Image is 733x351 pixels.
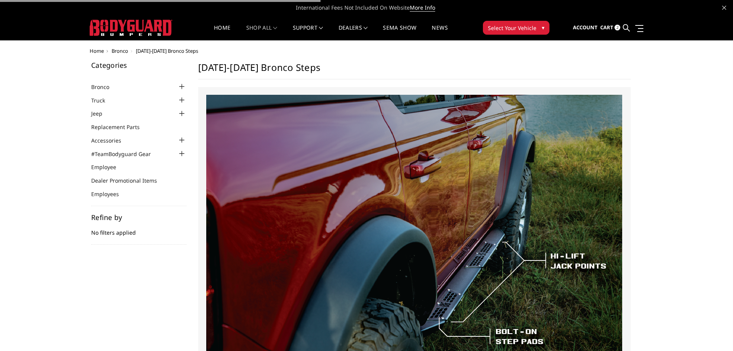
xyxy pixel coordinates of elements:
[432,25,447,40] a: News
[246,25,277,40] a: shop all
[383,25,416,40] a: SEMA Show
[214,25,230,40] a: Home
[91,136,131,144] a: Accessories
[91,62,187,69] h5: Categories
[90,20,172,36] img: BODYGUARD BUMPERS
[91,214,187,221] h5: Refine by
[600,24,613,31] span: Cart
[573,17,598,38] a: Account
[91,109,112,118] a: Jeep
[614,25,620,30] span: 2
[91,150,160,158] a: #TeamBodyguard Gear
[91,163,126,171] a: Employee
[339,25,368,40] a: Dealers
[542,24,544,32] span: ▾
[91,123,149,131] a: Replacement Parts
[91,214,187,245] div: No filters applied
[112,47,128,54] a: Bronco
[136,47,198,54] span: [DATE]-[DATE] Bronco Steps
[91,83,119,91] a: Bronco
[91,96,115,104] a: Truck
[483,21,549,35] button: Select Your Vehicle
[488,24,536,32] span: Select Your Vehicle
[90,47,104,54] a: Home
[600,17,620,38] a: Cart 2
[91,176,167,185] a: Dealer Promotional Items
[293,25,323,40] a: Support
[410,4,435,12] a: More Info
[573,24,598,31] span: Account
[91,190,129,198] a: Employees
[198,62,631,79] h1: [DATE]-[DATE] Bronco Steps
